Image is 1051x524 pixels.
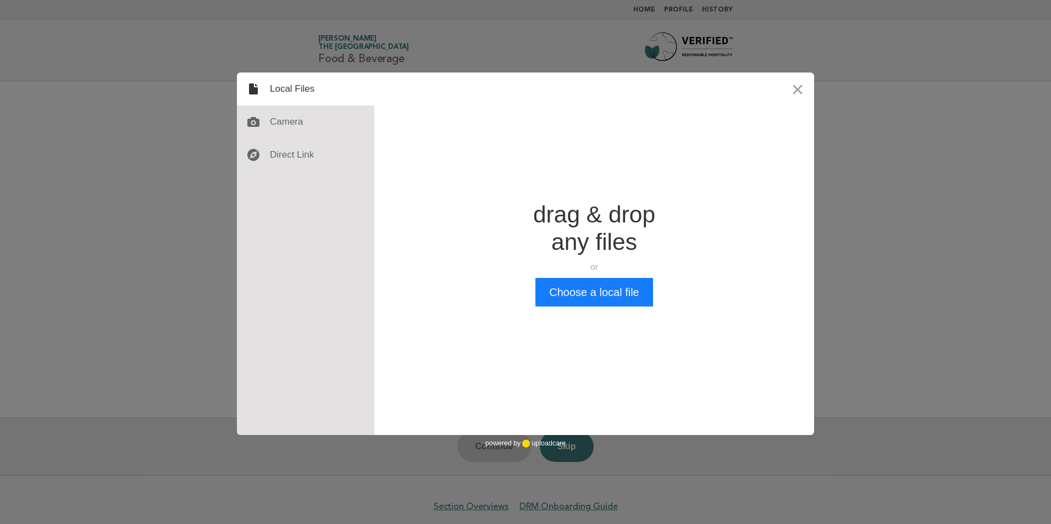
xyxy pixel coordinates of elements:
[237,138,374,171] div: Direct Link
[485,435,566,451] div: powered by
[237,105,374,138] div: Camera
[533,201,655,256] div: drag & drop any files
[533,261,655,272] div: or
[237,73,374,105] div: Local Files
[535,278,652,306] button: Choose a local file
[781,73,814,105] button: Close
[521,439,566,448] a: uploadcare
